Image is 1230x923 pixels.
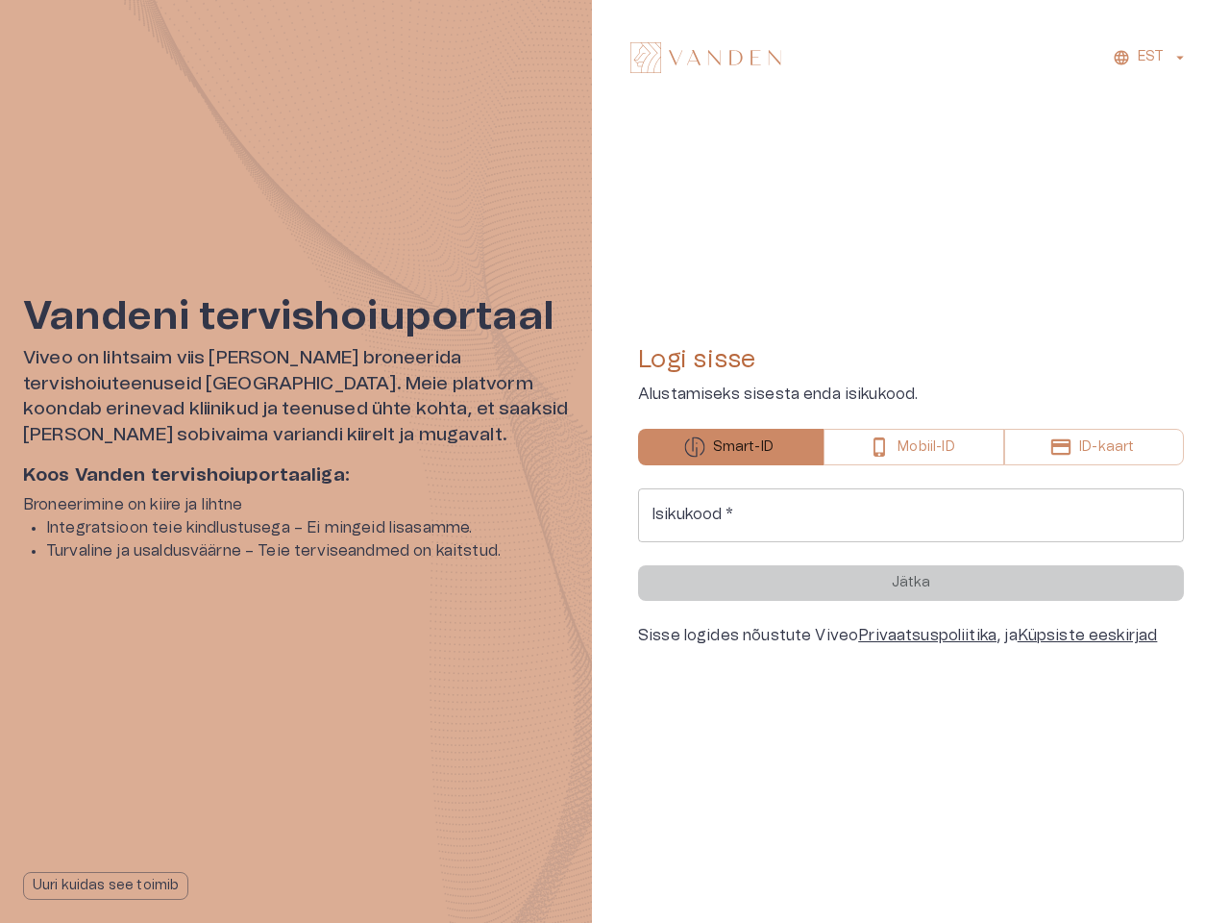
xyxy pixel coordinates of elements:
button: Mobiil-ID [824,429,1005,465]
p: Mobiil-ID [898,437,954,458]
h4: Logi sisse [638,344,1184,375]
p: ID-kaart [1079,437,1134,458]
a: Privaatsuspoliitika [858,628,996,643]
p: Uuri kuidas see toimib [33,876,179,896]
div: Sisse logides nõustute Viveo , ja [638,624,1184,647]
p: EST [1138,47,1164,67]
iframe: Help widget launcher [1080,836,1230,889]
button: Uuri kuidas see toimib [23,872,188,900]
button: EST [1110,43,1192,71]
a: Küpsiste eeskirjad [1018,628,1158,643]
img: Vanden logo [630,42,781,73]
button: ID-kaart [1004,429,1184,465]
p: Alustamiseks sisesta enda isikukood. [638,383,1184,406]
p: Smart-ID [713,437,774,458]
button: Smart-ID [638,429,824,465]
